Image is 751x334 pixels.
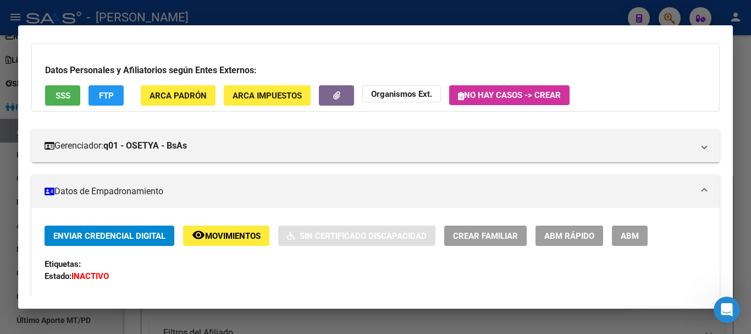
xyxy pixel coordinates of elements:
span: Enviar Credencial Digital [53,231,165,241]
span: ARCA Padrón [150,91,207,101]
button: Movimientos [183,226,269,246]
span: ARCA Impuestos [233,91,302,101]
mat-expansion-panel-header: Gerenciador:q01 - OSETYA - BsAs [31,129,720,162]
strong: Etiquetas: [45,259,81,269]
span: ABM Rápido [544,231,594,241]
button: Enviar Credencial Digital [45,226,174,246]
button: Organismos Ext. [362,85,441,102]
strong: Última Alta Formal: [45,295,116,305]
strong: Organismos Ext. [371,89,432,99]
button: Crear Familiar [444,226,527,246]
span: ABM [621,231,639,241]
button: SSS [45,85,80,106]
span: SSS [56,91,70,101]
iframe: Intercom live chat [714,297,740,323]
span: Crear Familiar [453,231,518,241]
span: Movimientos [205,231,261,241]
strong: Estado: [45,271,71,281]
span: No hay casos -> Crear [458,90,561,100]
strong: q01 - OSETYA - BsAs [103,139,187,152]
mat-panel-title: Datos de Empadronamiento [45,185,693,198]
button: FTP [89,85,124,106]
span: [DATE] [45,295,141,305]
span: FTP [99,91,114,101]
button: ABM [612,226,648,246]
span: Sin Certificado Discapacidad [300,231,427,241]
h3: Datos Personales y Afiliatorios según Entes Externos: [45,64,706,77]
strong: INACTIVO [71,271,109,281]
button: ABM Rápido [535,226,603,246]
mat-icon: remove_red_eye [192,228,205,242]
button: ARCA Impuestos [224,85,311,106]
button: No hay casos -> Crear [449,85,570,105]
mat-expansion-panel-header: Datos de Empadronamiento [31,175,720,208]
mat-panel-title: Gerenciador: [45,139,693,152]
button: Sin Certificado Discapacidad [278,226,435,246]
button: ARCA Padrón [141,85,216,106]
